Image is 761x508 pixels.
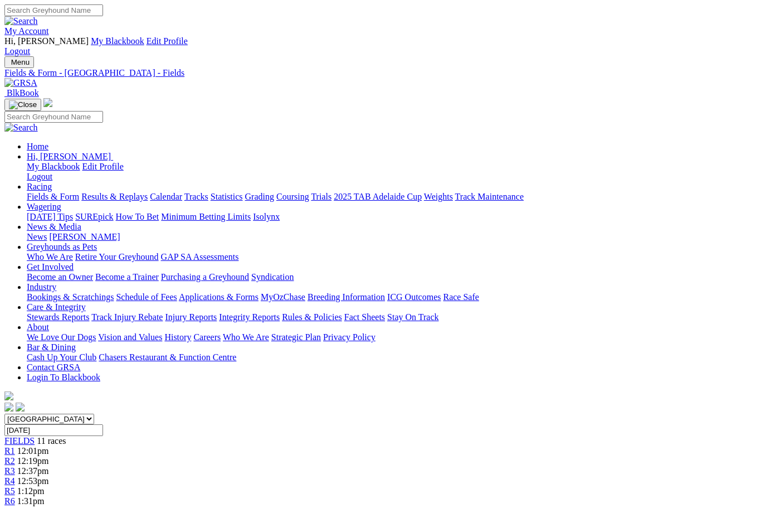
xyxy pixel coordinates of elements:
[4,436,35,446] span: FIELDS
[4,4,103,16] input: Search
[98,332,162,342] a: Vision and Values
[27,162,80,171] a: My Blackbook
[4,476,15,486] a: R4
[308,292,385,302] a: Breeding Information
[4,68,757,78] a: Fields & Form - [GEOGRAPHIC_DATA] - Fields
[27,312,757,322] div: Care & Integrity
[4,88,39,98] a: BlkBook
[27,282,56,292] a: Industry
[424,192,453,201] a: Weights
[116,212,159,221] a: How To Bet
[7,88,39,98] span: BlkBook
[253,212,280,221] a: Isolynx
[4,486,15,496] a: R5
[27,362,80,372] a: Contact GRSA
[27,212,757,222] div: Wagering
[161,252,239,262] a: GAP SA Assessments
[27,342,76,352] a: Bar & Dining
[27,232,47,241] a: News
[164,332,191,342] a: History
[75,252,159,262] a: Retire Your Greyhound
[282,312,342,322] a: Rules & Policies
[147,36,188,46] a: Edit Profile
[4,46,30,56] a: Logout
[27,332,757,342] div: About
[27,272,93,282] a: Become an Owner
[27,252,757,262] div: Greyhounds as Pets
[311,192,331,201] a: Trials
[27,162,757,182] div: Hi, [PERSON_NAME]
[82,162,124,171] a: Edit Profile
[27,372,100,382] a: Login To Blackbook
[27,352,757,362] div: Bar & Dining
[27,312,89,322] a: Stewards Reports
[17,456,49,466] span: 12:19pm
[251,272,294,282] a: Syndication
[27,152,111,161] span: Hi, [PERSON_NAME]
[17,466,49,476] span: 12:37pm
[179,292,258,302] a: Applications & Forms
[261,292,305,302] a: MyOzChase
[334,192,422,201] a: 2025 TAB Adelaide Cup
[150,192,182,201] a: Calendar
[184,192,208,201] a: Tracks
[27,182,52,191] a: Racing
[99,352,236,362] a: Chasers Restaurant & Function Centre
[4,403,13,412] img: facebook.svg
[81,192,148,201] a: Results & Replays
[223,332,269,342] a: Who We Are
[11,58,30,66] span: Menu
[75,212,113,221] a: SUREpick
[271,332,321,342] a: Strategic Plan
[27,262,74,272] a: Get Involved
[91,312,163,322] a: Track Injury Rebate
[219,312,280,322] a: Integrity Reports
[276,192,309,201] a: Coursing
[245,192,274,201] a: Grading
[161,212,251,221] a: Minimum Betting Limits
[27,142,48,151] a: Home
[4,456,15,466] span: R2
[27,252,73,262] a: Who We Are
[165,312,217,322] a: Injury Reports
[27,352,96,362] a: Cash Up Your Club
[91,36,144,46] a: My Blackbook
[9,100,37,109] img: Close
[4,36,89,46] span: Hi, [PERSON_NAME]
[116,292,177,302] a: Schedule of Fees
[4,466,15,476] a: R3
[27,302,86,312] a: Care & Integrity
[4,111,103,123] input: Search
[27,192,79,201] a: Fields & Form
[4,424,103,436] input: Select date
[4,123,38,133] img: Search
[27,232,757,242] div: News & Media
[344,312,385,322] a: Fact Sheets
[27,332,96,342] a: We Love Our Dogs
[17,446,49,456] span: 12:01pm
[161,272,249,282] a: Purchasing a Greyhound
[4,16,38,26] img: Search
[4,56,34,68] button: Toggle navigation
[455,192,524,201] a: Track Maintenance
[4,26,49,36] a: My Account
[49,232,120,241] a: [PERSON_NAME]
[4,391,13,400] img: logo-grsa-white.png
[43,98,52,107] img: logo-grsa-white.png
[4,446,15,456] a: R1
[27,292,757,302] div: Industry
[27,172,52,181] a: Logout
[211,192,243,201] a: Statistics
[27,192,757,202] div: Racing
[387,292,441,302] a: ICG Outcomes
[27,272,757,282] div: Get Involved
[27,202,61,211] a: Wagering
[193,332,221,342] a: Careers
[17,476,49,486] span: 12:53pm
[37,436,66,446] span: 11 races
[27,222,81,231] a: News & Media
